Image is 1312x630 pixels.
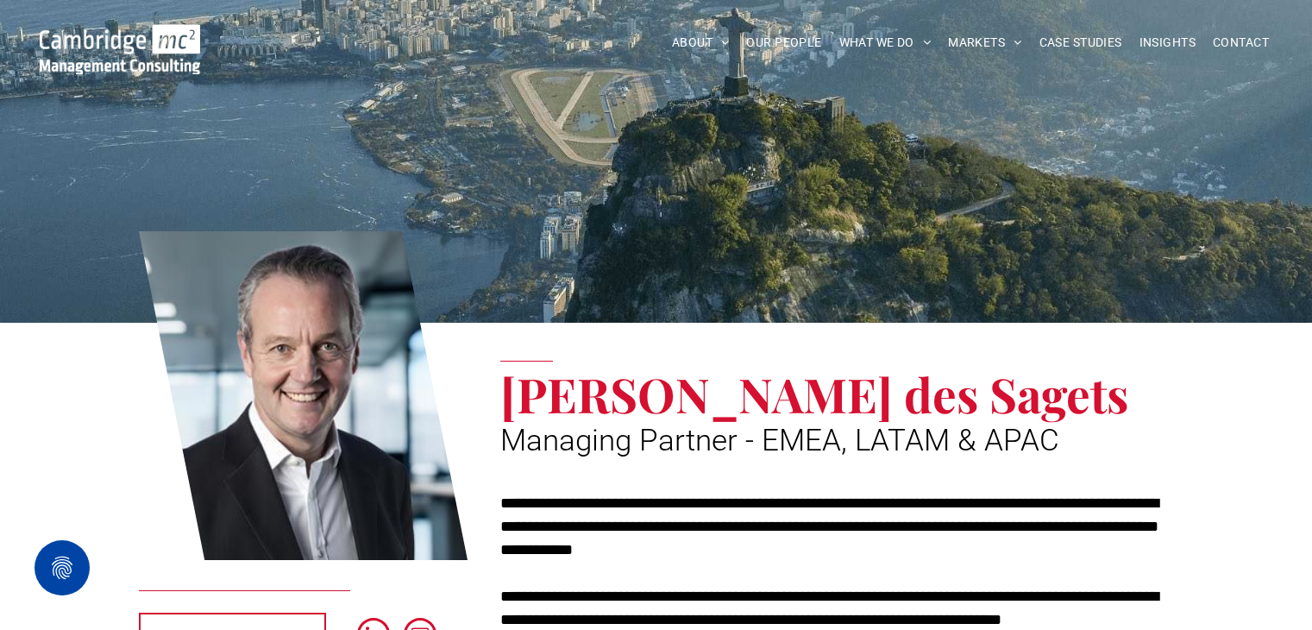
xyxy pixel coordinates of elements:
a: OUR PEOPLE [738,29,830,56]
a: MARKETS [939,29,1030,56]
span: [PERSON_NAME] des Sagets [500,362,1128,425]
a: CONTACT [1204,29,1277,56]
a: INSIGHTS [1131,29,1204,56]
a: Charles Orsel Des Sagets | Managing Partner - EMEA [139,229,468,564]
a: CASE STUDIES [1031,29,1131,56]
span: Managing Partner - EMEA, LATAM & APAC [500,423,1059,458]
a: ABOUT [663,29,738,56]
a: WHAT WE DO [831,29,940,56]
img: Cambridge MC Logo [40,24,200,74]
a: Your Business Transformed | Cambridge Management Consulting [40,27,200,45]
